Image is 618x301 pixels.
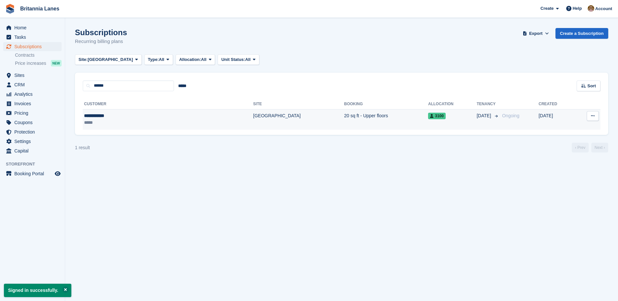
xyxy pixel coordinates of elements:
span: [DATE] [477,112,492,119]
a: menu [3,23,62,32]
span: Unit Status: [221,56,245,63]
a: Contracts [15,52,62,58]
span: All [201,56,207,63]
span: Settings [14,137,53,146]
a: menu [3,169,62,178]
button: Type: All [144,54,173,65]
button: Export [522,28,550,39]
button: Unit Status: All [218,54,259,65]
span: All [245,56,251,63]
a: menu [3,108,62,118]
th: Allocation [428,99,477,109]
a: menu [3,99,62,108]
span: Ongoing [502,113,519,118]
p: Signed in successfully. [4,284,71,297]
th: Site [253,99,344,109]
a: Create a Subscription [555,28,608,39]
img: stora-icon-8386f47178a22dfd0bd8f6a31ec36ba5ce8667c1dd55bd0f319d3a0aa187defe.svg [5,4,15,14]
span: Subscriptions [14,42,53,51]
span: Booking Portal [14,169,53,178]
th: Customer [83,99,253,109]
th: Tenancy [477,99,499,109]
span: Coupons [14,118,53,127]
span: Allocation: [179,56,201,63]
a: Preview store [54,170,62,178]
span: [GEOGRAPHIC_DATA] [88,56,133,63]
span: 3100 [428,113,446,119]
div: 1 result [75,144,90,151]
span: Invoices [14,99,53,108]
th: Booking [344,99,428,109]
a: menu [3,137,62,146]
span: Type: [148,56,159,63]
span: Protection [14,127,53,136]
span: Storefront [6,161,65,167]
div: NEW [51,60,62,66]
a: menu [3,146,62,155]
span: Sort [587,83,596,89]
a: menu [3,33,62,42]
h1: Subscriptions [75,28,127,37]
span: Home [14,23,53,32]
span: Capital [14,146,53,155]
td: [GEOGRAPHIC_DATA] [253,109,344,130]
a: Price increases NEW [15,60,62,67]
a: Next [591,143,608,152]
nav: Page [570,143,610,152]
th: Created [539,99,574,109]
span: CRM [14,80,53,89]
a: menu [3,127,62,136]
span: Export [529,30,542,37]
span: Sites [14,71,53,80]
span: Account [595,6,612,12]
span: Help [573,5,582,12]
a: menu [3,90,62,99]
img: Admin [588,5,594,12]
td: 20 sq ft - Upper floors [344,109,428,130]
span: Create [540,5,553,12]
a: menu [3,118,62,127]
a: Previous [572,143,589,152]
p: Recurring billing plans [75,38,127,45]
span: Pricing [14,108,53,118]
td: [DATE] [539,109,574,130]
a: menu [3,71,62,80]
button: Allocation: All [176,54,215,65]
span: Analytics [14,90,53,99]
button: Site: [GEOGRAPHIC_DATA] [75,54,142,65]
span: Site: [79,56,88,63]
a: menu [3,80,62,89]
a: Britannia Lanes [18,3,62,14]
span: All [159,56,165,63]
span: Tasks [14,33,53,42]
span: Price increases [15,60,46,66]
a: menu [3,42,62,51]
